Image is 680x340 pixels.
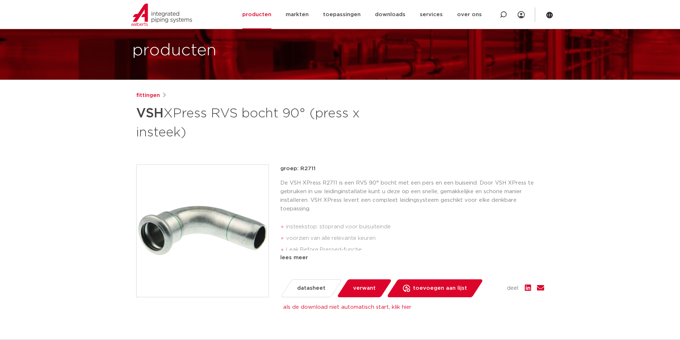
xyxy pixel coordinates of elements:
[286,221,544,233] li: insteekstop: stoprand voor buisuiteinde
[136,91,160,100] a: fittingen
[280,253,544,262] div: lees meer
[413,283,467,294] span: toevoegen aan lijst
[336,279,392,297] a: verwant
[280,179,544,213] p: De VSH XPress R2711 is een RVS 90° bocht met een pers en een buiseind. Door VSH XPress te gebruik...
[286,233,544,244] li: voorzien van alle relevante keuren
[283,304,412,310] a: als de download niet automatisch start, klik hier
[280,279,342,297] a: datasheet
[297,283,325,294] span: datasheet
[353,283,376,294] span: verwant
[280,164,544,173] p: groep: R2711
[286,244,544,256] li: Leak Before Pressed-functie
[507,284,519,293] span: deel:
[136,107,163,120] strong: VSH
[132,39,217,62] h1: producten
[137,165,268,297] img: Product Image for VSH XPress RVS bocht 90° (press x insteek)
[136,103,405,141] h1: XPress RVS bocht 90° (press x insteek)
